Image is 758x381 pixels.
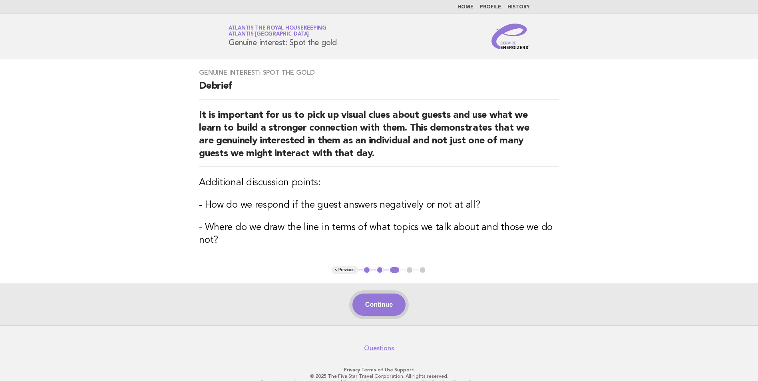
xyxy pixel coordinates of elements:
[361,367,393,373] a: Terms of Use
[352,294,406,316] button: Continue
[480,5,501,10] a: Profile
[389,266,400,274] button: 3
[199,109,559,167] h2: It is important for us to pick up visual clues about guests and use what we learn to build a stro...
[135,373,624,379] p: © 2025 The Five Star Travel Corporation. All rights reserved.
[394,367,414,373] a: Support
[199,69,559,77] h3: Genuine interest: Spot the gold
[332,266,358,274] button: < Previous
[199,177,559,189] h3: Additional discussion points:
[363,266,371,274] button: 1
[376,266,384,274] button: 2
[199,80,559,99] h2: Debrief
[229,32,309,37] span: Atlantis [GEOGRAPHIC_DATA]
[135,367,624,373] p: · ·
[458,5,474,10] a: Home
[199,221,559,247] h3: - Where do we draw the line in terms of what topics we talk about and those we do not?
[229,26,337,47] h1: Genuine interest: Spot the gold
[344,367,360,373] a: Privacy
[199,199,559,212] h3: - How do we respond if the guest answers negatively or not at all?
[491,24,530,49] img: Service Energizers
[229,26,326,37] a: Atlantis the Royal HousekeepingAtlantis [GEOGRAPHIC_DATA]
[364,344,394,352] a: Questions
[507,5,530,10] a: History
